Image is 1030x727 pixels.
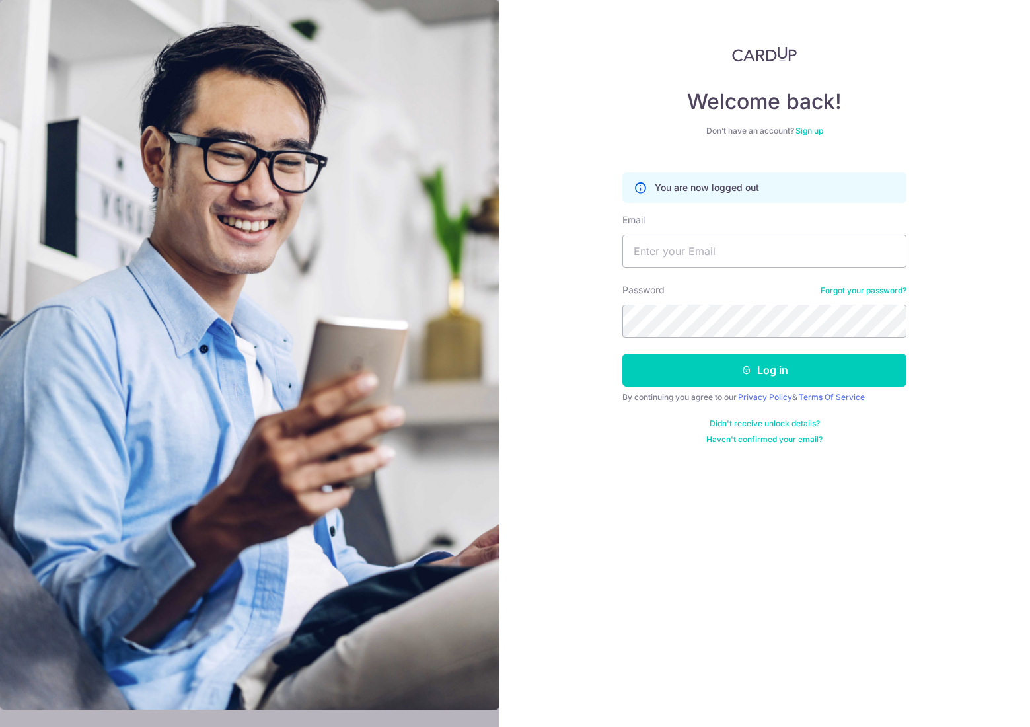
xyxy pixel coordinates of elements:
[799,392,865,402] a: Terms Of Service
[710,418,820,429] a: Didn't receive unlock details?
[622,89,906,115] h4: Welcome back!
[732,46,797,62] img: CardUp Logo
[821,286,906,296] a: Forgot your password?
[622,354,906,387] button: Log in
[622,235,906,268] input: Enter your Email
[795,126,823,135] a: Sign up
[622,126,906,136] div: Don’t have an account?
[738,392,792,402] a: Privacy Policy
[622,392,906,402] div: By continuing you agree to our &
[655,181,759,194] p: You are now logged out
[622,213,645,227] label: Email
[622,284,665,297] label: Password
[706,434,823,445] a: Haven't confirmed your email?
